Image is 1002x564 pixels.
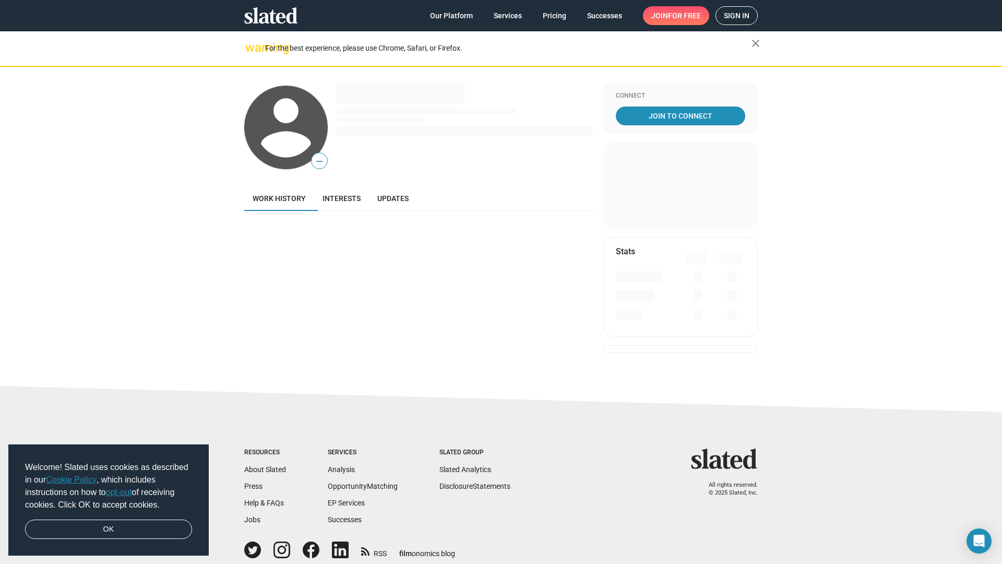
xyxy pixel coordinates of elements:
[439,465,491,474] a: Slated Analytics
[46,475,97,484] a: Cookie Policy
[328,482,398,490] a: OpportunityMatching
[399,549,412,558] span: film
[422,6,481,25] a: Our Platform
[265,41,751,55] div: For the best experience, please use Chrome, Safari, or Firefox.
[25,520,192,539] a: dismiss cookie message
[244,449,286,457] div: Resources
[328,449,398,457] div: Services
[587,6,622,25] span: Successes
[439,482,510,490] a: DisclosureStatements
[724,7,749,25] span: Sign in
[244,499,284,507] a: Help & FAQs
[369,186,417,211] a: Updates
[668,6,701,25] span: for free
[485,6,530,25] a: Services
[361,543,387,559] a: RSS
[25,461,192,511] span: Welcome! Slated uses cookies as described in our , which includes instructions on how to of recei...
[106,488,132,497] a: opt-out
[967,528,992,554] div: Open Intercom Messenger
[377,194,409,203] span: Updates
[715,6,758,25] a: Sign in
[323,194,361,203] span: Interests
[616,107,745,125] a: Join To Connect
[244,186,314,211] a: Work history
[618,107,743,125] span: Join To Connect
[328,499,365,507] a: EP Services
[399,540,455,559] a: filmonomics blog
[543,6,566,25] span: Pricing
[643,6,709,25] a: Joinfor free
[749,37,762,50] mat-icon: close
[314,186,369,211] a: Interests
[494,6,522,25] span: Services
[312,155,327,168] span: —
[253,194,306,203] span: Work history
[698,481,758,497] p: All rights reserved. © 2025 Slated, Inc.
[430,6,473,25] span: Our Platform
[245,41,258,54] mat-icon: warning
[244,482,263,490] a: Press
[616,246,635,257] mat-card-title: Stats
[244,465,286,474] a: About Slated
[439,449,510,457] div: Slated Group
[616,92,745,100] div: Connect
[8,444,209,556] div: cookieconsent
[651,6,701,25] span: Join
[328,515,362,524] a: Successes
[534,6,575,25] a: Pricing
[579,6,630,25] a: Successes
[244,515,260,524] a: Jobs
[328,465,355,474] a: Analysis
